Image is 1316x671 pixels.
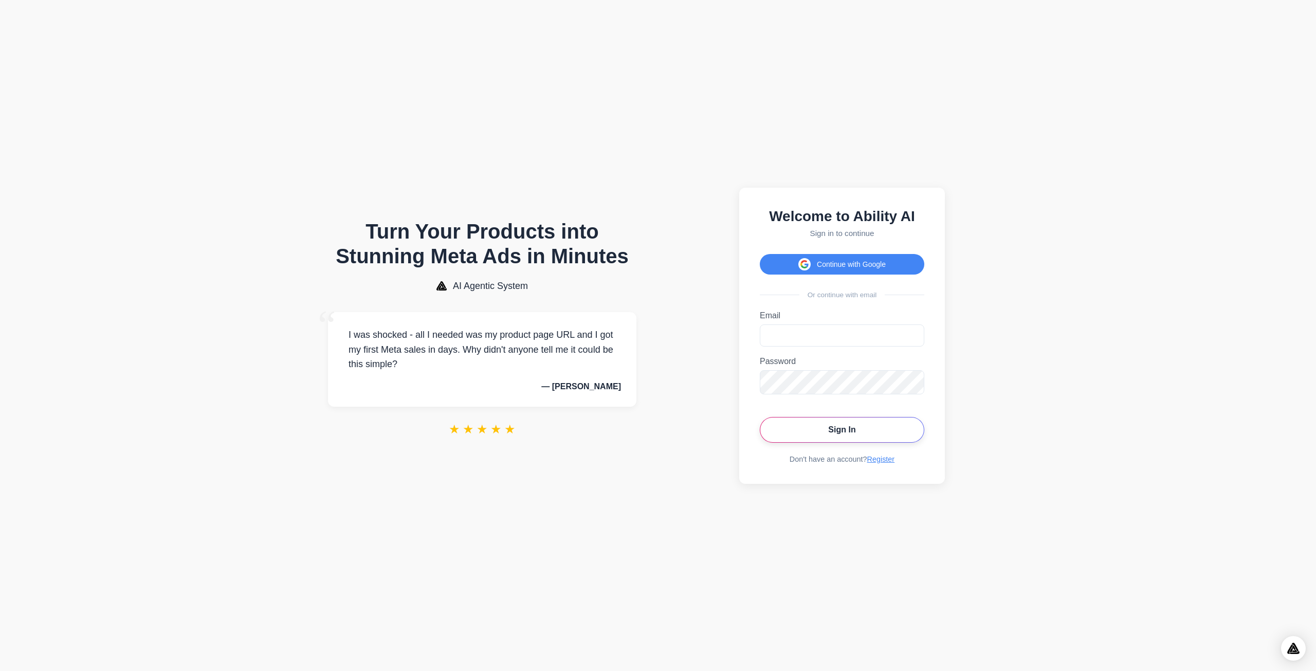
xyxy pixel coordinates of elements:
[343,328,621,372] p: I was shocked - all I needed was my product page URL and I got my first Meta sales in days. Why d...
[449,422,460,437] span: ★
[760,254,924,275] button: Continue with Google
[490,422,502,437] span: ★
[343,382,621,391] p: — [PERSON_NAME]
[867,455,895,463] a: Register
[504,422,516,437] span: ★
[760,311,924,320] label: Email
[328,219,636,268] h1: Turn Your Products into Stunning Meta Ads in Minutes
[1281,636,1306,661] div: Open Intercom Messenger
[760,208,924,225] h2: Welcome to Ability AI
[760,291,924,299] div: Or continue with email
[760,417,924,443] button: Sign In
[318,302,336,349] span: “
[477,422,488,437] span: ★
[463,422,474,437] span: ★
[760,455,924,463] div: Don't have an account?
[453,281,528,292] span: AI Agentic System
[760,229,924,238] p: Sign in to continue
[436,281,447,291] img: AI Agentic System Logo
[760,357,924,366] label: Password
